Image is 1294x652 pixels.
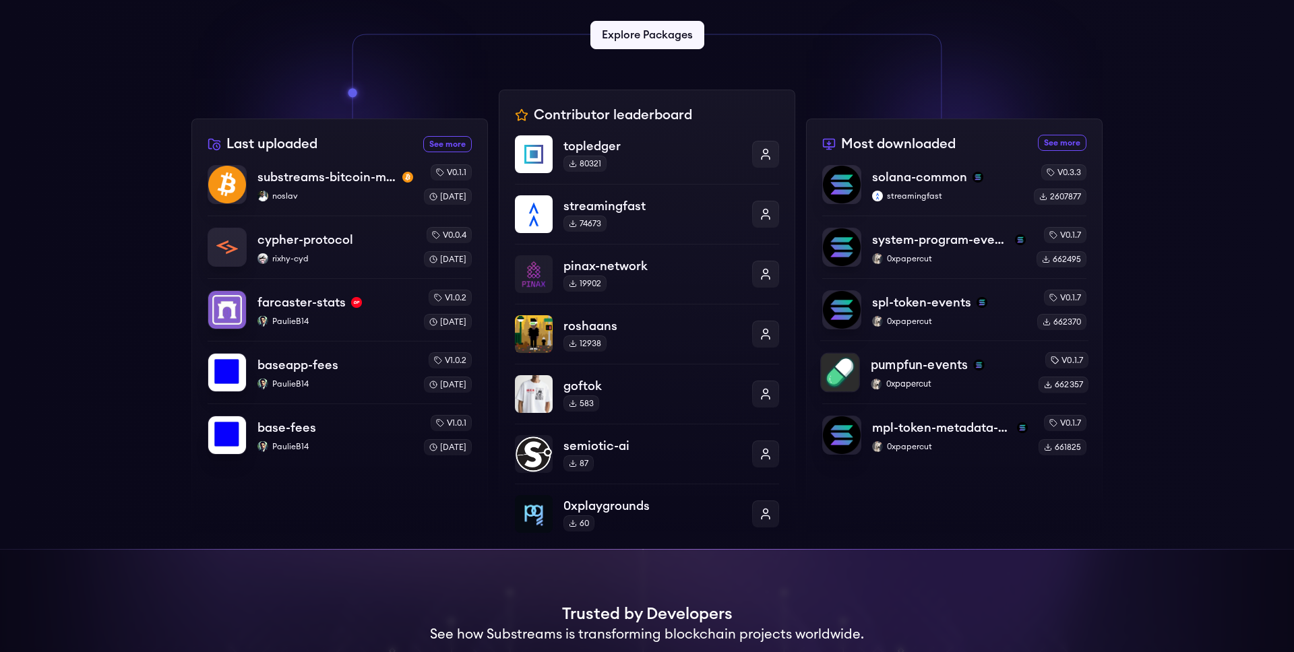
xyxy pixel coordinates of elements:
[257,356,338,374] p: baseapp-fees
[1017,422,1028,433] img: solana
[424,251,472,267] div: [DATE]
[823,291,861,329] img: spl-token-events
[1034,189,1086,205] div: 2607877
[515,484,779,533] a: 0xplaygrounds0xplaygrounds60
[424,314,472,330] div: [DATE]
[257,379,413,389] p: PaulieB14
[1015,234,1026,245] img: solana
[208,278,472,341] a: farcaster-statsfarcaster-statsoptimismPaulieB14PaulieB14v1.0.2[DATE]
[208,216,472,278] a: cypher-protocolcypher-protocolrixhy-cydrixhy-cydv0.0.4[DATE]
[402,172,413,183] img: btc-mainnet
[257,191,268,201] img: noslav
[431,415,472,431] div: v1.0.1
[563,455,594,471] div: 87
[515,304,779,364] a: roshaansroshaans12938
[1044,290,1086,306] div: v0.1.7
[822,403,1086,455] a: mpl-token-metadata-eventsmpl-token-metadata-eventssolana0xpapercut0xpapercutv0.1.7661825
[563,156,607,172] div: 80321
[977,297,987,308] img: solana
[208,166,246,203] img: substreams-bitcoin-main
[208,403,472,455] a: base-feesbase-feesPaulieB14PaulieB14v1.0.1[DATE]
[563,436,741,455] p: semiotic-ai
[429,352,472,368] div: v1.0.2
[872,168,967,187] p: solana-common
[1044,415,1086,431] div: v0.1.7
[822,278,1086,341] a: spl-token-eventsspl-token-eventssolana0xpapercut0xpapercutv0.1.7662370
[515,135,553,173] img: topledger
[424,377,472,393] div: [DATE]
[1037,251,1086,267] div: 662495
[515,495,553,533] img: 0xplaygrounds
[1045,352,1088,368] div: v0.1.7
[872,316,1026,327] p: 0xpapercut
[823,228,861,266] img: system-program-events
[208,416,246,454] img: base-fees
[872,316,883,327] img: 0xpapercut
[257,441,268,452] img: PaulieB14
[430,625,864,644] h2: See how Substreams is transforming blockchain projects worldwide.
[515,135,779,184] a: topledgertopledger80321
[208,291,246,329] img: farcaster-stats
[257,418,316,437] p: base-fees
[257,230,353,249] p: cypher-protocol
[351,297,362,308] img: optimism
[821,354,859,392] img: pumpfun-events
[872,191,1023,201] p: streamingfast
[563,377,741,395] p: goftok
[515,364,779,424] a: goftokgoftok583
[872,253,1026,264] p: 0xpapercut
[431,164,472,181] div: v0.1.1
[563,395,599,412] div: 583
[872,293,971,312] p: spl-token-events
[563,515,594,531] div: 60
[257,253,413,264] p: rixhy-cyd
[257,253,268,264] img: rixhy-cyd
[515,255,553,293] img: pinax-network
[871,379,882,389] img: 0xpapercut
[1039,377,1088,393] div: 662357
[424,189,472,205] div: [DATE]
[515,244,779,304] a: pinax-networkpinax-network19902
[973,360,984,370] img: solana
[208,228,246,266] img: cypher-protocol
[515,195,553,233] img: streamingfast
[429,290,472,306] div: v1.0.2
[257,441,413,452] p: PaulieB14
[823,166,861,203] img: solana-common
[427,227,472,243] div: v0.0.4
[872,230,1010,249] p: system-program-events
[823,416,861,454] img: mpl-token-metadata-events
[871,356,968,374] p: pumpfun-events
[423,136,472,152] a: See more recently uploaded packages
[822,164,1086,216] a: solana-commonsolana-commonsolanastreamingfaststreamingfastv0.3.32607877
[424,439,472,455] div: [DATE]
[257,293,346,312] p: farcaster-stats
[563,197,741,216] p: streamingfast
[563,257,741,275] p: pinax-network
[563,335,607,352] div: 12938
[208,341,472,403] a: baseapp-feesbaseapp-feesPaulieB14PaulieB14v1.0.2[DATE]
[257,316,413,327] p: PaulieB14
[563,137,741,156] p: topledger
[1037,314,1086,330] div: 662370
[257,379,268,389] img: PaulieB14
[515,435,553,473] img: semiotic-ai
[973,172,983,183] img: solana
[820,340,1088,403] a: pumpfun-eventspumpfun-eventssolana0xpapercut0xpapercutv0.1.7662357
[257,316,268,327] img: PaulieB14
[515,424,779,484] a: semiotic-aisemiotic-ai87
[872,441,1028,452] p: 0xpapercut
[563,496,741,515] p: 0xplaygrounds
[872,441,883,452] img: 0xpapercut
[872,191,883,201] img: streamingfast
[563,317,741,335] p: roshaans
[515,184,779,244] a: streamingfaststreamingfast74673
[872,418,1012,437] p: mpl-token-metadata-events
[515,315,553,353] img: roshaans
[257,168,397,187] p: substreams-bitcoin-main
[257,191,413,201] p: noslav
[871,379,1027,389] p: 0xpapercut
[208,354,246,391] img: baseapp-fees
[1041,164,1086,181] div: v0.3.3
[822,216,1086,278] a: system-program-eventssystem-program-eventssolana0xpapercut0xpapercutv0.1.7662495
